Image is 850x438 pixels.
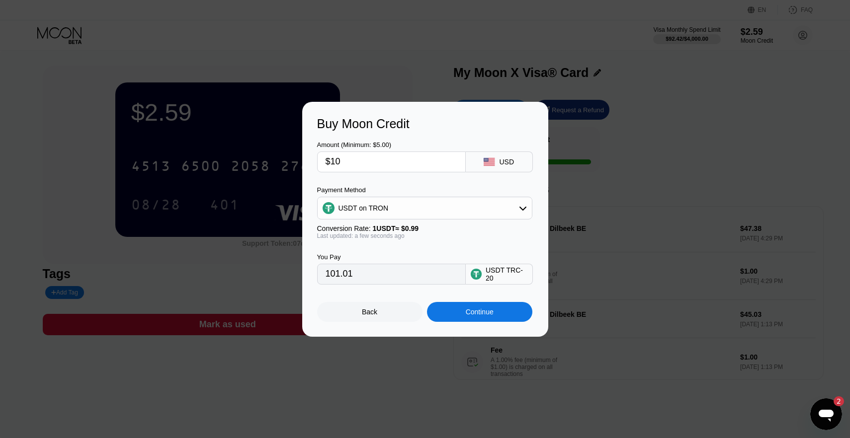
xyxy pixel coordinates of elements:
input: $0.00 [326,152,457,172]
iframe: Mesajlaşma penceresini başlatma düğmesi, 2 okunmamış mesaj [810,398,842,430]
div: Back [362,308,377,316]
div: You Pay [317,253,466,261]
div: Continue [466,308,494,316]
div: USD [499,158,514,166]
iframe: Okunmamış mesaj sayısı [824,396,844,406]
div: USDT on TRON [318,198,532,218]
span: 1 USDT ≈ $0.99 [373,224,419,232]
div: Continue [427,302,532,322]
div: Payment Method [317,186,532,194]
div: Amount (Minimum: $5.00) [317,141,466,148]
div: USDT TRC-20 [486,266,527,282]
div: Back [317,302,423,322]
div: USDT on TRON [339,204,389,212]
div: Conversion Rate: [317,224,532,232]
div: Buy Moon Credit [317,117,533,131]
div: Last updated: a few seconds ago [317,232,532,239]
